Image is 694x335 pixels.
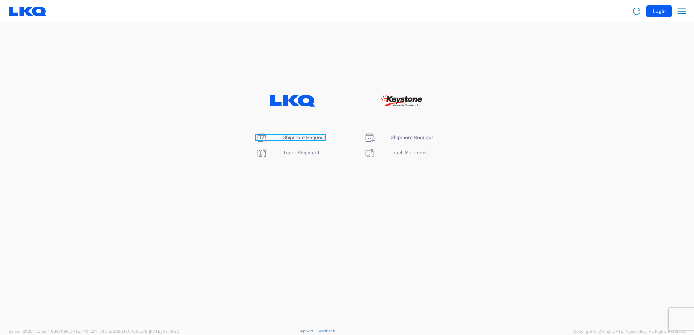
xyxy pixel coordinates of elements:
span: Shipment Request [391,135,433,140]
a: Shipment Request [256,135,325,140]
span: Track Shipment [391,150,427,156]
span: Shipment Request [283,135,325,140]
a: Support [298,329,317,333]
span: Server: 2025.17.0-327f6347098 [9,329,97,334]
span: Copyright © [DATE]-[DATE] Agistix Inc., All Rights Reserved [573,328,685,335]
a: Track Shipment [256,150,319,156]
a: Feedback [317,329,335,333]
a: Track Shipment [364,150,427,156]
span: [DATE] 08:44:20 [149,329,179,334]
a: Shipment Request [364,135,433,140]
span: Track Shipment [283,150,319,156]
span: Client: 2025.17.0-5dd568f [100,329,179,334]
button: Login [646,5,672,17]
span: [DATE] 11:04:24 [69,329,97,334]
